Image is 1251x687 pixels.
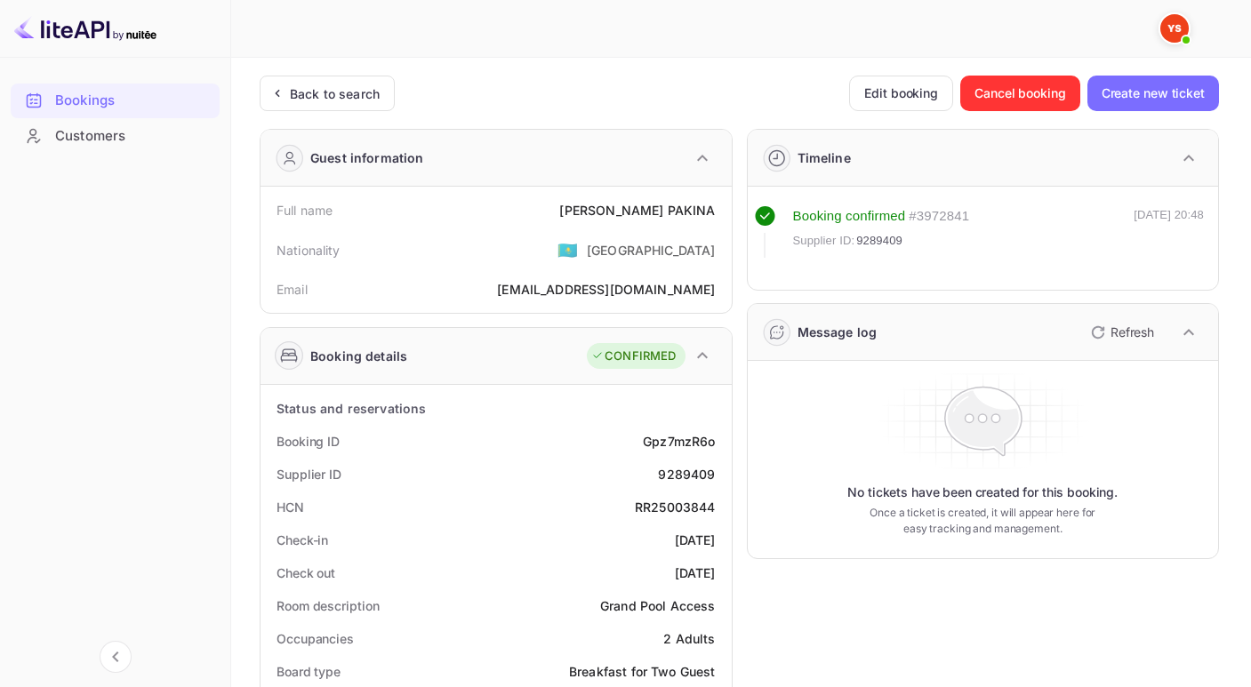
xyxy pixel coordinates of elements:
div: Room description [277,596,379,615]
div: Breakfast for Two Guest [569,662,715,681]
span: Supplier ID: [793,232,855,250]
div: Grand Pool Access [600,596,716,615]
div: RR25003844 [635,498,716,516]
div: Nationality [277,241,341,260]
div: Check out [277,563,335,582]
div: 2 Adults [663,629,715,648]
div: Booking ID [277,432,340,451]
button: Create new ticket [1087,76,1219,111]
div: Supplier ID [277,465,341,483]
img: LiteAPI logo [14,14,156,43]
div: CONFIRMED [591,347,676,365]
div: HCN [277,498,304,516]
div: Gpz7mzR6o [643,432,715,451]
div: [DATE] [675,531,716,549]
button: Edit booking [849,76,953,111]
button: Collapse navigation [100,641,132,673]
div: Occupancies [277,629,354,648]
div: [DATE] [675,563,716,582]
div: Bookings [11,84,220,118]
div: # 3972841 [909,206,969,227]
a: Customers [11,119,220,152]
div: Message log [798,323,878,341]
div: [EMAIL_ADDRESS][DOMAIN_NAME] [497,280,715,299]
div: Full name [277,201,333,220]
div: [GEOGRAPHIC_DATA] [587,241,716,260]
img: Yandex Support [1160,14,1189,43]
div: Customers [11,119,220,154]
div: [DATE] 20:48 [1134,206,1204,258]
div: Back to search [290,84,380,103]
span: 9289409 [856,232,902,250]
div: Board type [277,662,341,681]
div: Timeline [798,148,851,167]
div: Guest information [310,148,424,167]
div: Booking details [310,347,407,365]
div: Booking confirmed [793,206,906,227]
p: Once a ticket is created, it will appear here for easy tracking and management. [857,505,1108,537]
span: United States [557,234,578,266]
p: Refresh [1111,323,1154,341]
div: Email [277,280,308,299]
div: Status and reservations [277,399,426,418]
div: Bookings [55,91,211,111]
button: Refresh [1080,318,1161,347]
div: 9289409 [658,465,715,483]
div: [PERSON_NAME] PAKINA [559,201,715,220]
div: Check-in [277,531,328,549]
div: Customers [55,126,211,147]
a: Bookings [11,84,220,116]
p: No tickets have been created for this booking. [847,483,1118,501]
button: Cancel booking [960,76,1080,111]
